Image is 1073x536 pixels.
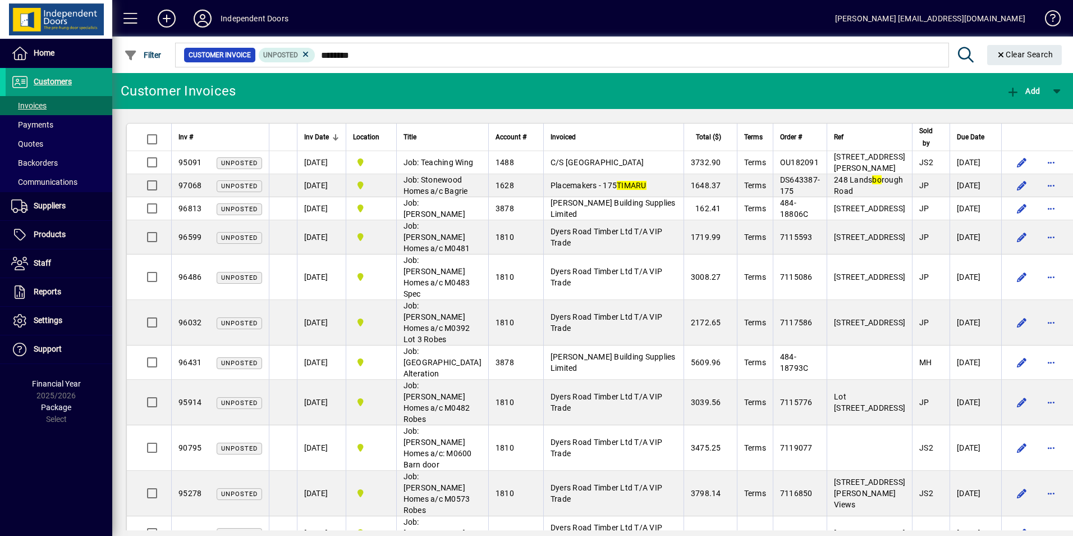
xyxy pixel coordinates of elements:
[919,204,929,213] span: JP
[1003,81,1043,101] button: Add
[919,358,932,367] span: MH
[178,489,201,498] span: 95278
[744,204,766,213] span: Terms
[1042,199,1060,217] button: More options
[11,120,53,129] span: Payments
[872,175,882,184] em: bo
[304,131,329,143] span: Inv Date
[297,151,346,174] td: [DATE]
[221,360,258,367] span: Unposted
[744,181,766,190] span: Terms
[496,489,514,498] span: 1810
[950,425,1001,471] td: [DATE]
[551,392,662,412] span: Dyers Road Timber Ltd T/A VIP Trade
[178,398,201,407] span: 95914
[780,352,809,373] span: 484-18793C
[353,231,389,243] span: Timaru
[185,8,221,29] button: Profile
[957,131,984,143] span: Due Date
[403,221,470,253] span: Job: [PERSON_NAME] Homes a/c M0481
[353,356,389,369] span: Timaru
[780,443,813,452] span: 7119077
[551,227,662,247] span: Dyers Road Timber Ltd T/A VIP Trade
[919,443,933,452] span: JS2
[297,380,346,425] td: [DATE]
[834,318,905,327] span: [STREET_ADDRESS]
[178,181,201,190] span: 97068
[178,233,201,242] span: 96599
[1006,87,1040,96] span: Add
[950,255,1001,300] td: [DATE]
[551,198,676,219] span: [PERSON_NAME] Building Supplies Limited
[221,490,258,498] span: Unposted
[780,272,813,281] span: 7115086
[919,489,933,498] span: JS2
[919,318,929,327] span: JP
[744,272,766,281] span: Terms
[744,443,766,452] span: Terms
[780,131,820,143] div: Order #
[834,131,905,143] div: Ref
[780,489,813,498] span: 7116850
[834,392,905,412] span: Lot [STREET_ADDRESS]
[297,174,346,197] td: [DATE]
[950,346,1001,380] td: [DATE]
[996,50,1053,59] span: Clear Search
[263,51,298,59] span: Unposted
[297,425,346,471] td: [DATE]
[221,445,258,452] span: Unposted
[124,51,162,60] span: Filter
[6,335,112,364] a: Support
[744,358,766,367] span: Terms
[834,152,905,172] span: [STREET_ADDRESS][PERSON_NAME]
[551,131,677,143] div: Invoiced
[403,198,465,219] span: Job: [PERSON_NAME]
[34,316,62,325] span: Settings
[551,267,662,287] span: Dyers Road Timber Ltd T/A VIP Trade
[1013,393,1031,411] button: Edit
[496,131,536,143] div: Account #
[950,197,1001,220] td: [DATE]
[617,181,646,190] em: TIMARU
[987,45,1062,65] button: Clear
[919,398,929,407] span: JP
[178,443,201,452] span: 90795
[34,201,66,210] span: Suppliers
[34,258,51,267] span: Staff
[1013,268,1031,286] button: Edit
[6,249,112,278] a: Staff
[403,426,472,469] span: Job: [PERSON_NAME] Homes a/c: M0600 Barn door
[496,358,514,367] span: 3878
[496,181,514,190] span: 1628
[1013,484,1031,502] button: Edit
[950,151,1001,174] td: [DATE]
[1013,314,1031,331] button: Edit
[1042,268,1060,286] button: More options
[6,115,112,134] a: Payments
[6,153,112,172] a: Backorders
[1013,199,1031,217] button: Edit
[834,131,843,143] span: Ref
[1013,176,1031,194] button: Edit
[353,131,379,143] span: Location
[34,344,62,353] span: Support
[403,131,482,143] div: Title
[684,255,737,300] td: 3008.27
[221,160,258,167] span: Unposted
[178,131,193,143] span: Inv #
[780,158,819,167] span: OU182091
[403,256,470,298] span: Job: [PERSON_NAME] Homes a/c M0483 Spec
[950,174,1001,197] td: [DATE]
[684,380,737,425] td: 3039.56
[6,278,112,306] a: Reports
[684,471,737,516] td: 3798.14
[34,48,54,57] span: Home
[834,175,903,196] span: 248 Lands rough Road
[744,398,766,407] span: Terms
[297,197,346,220] td: [DATE]
[744,318,766,327] span: Terms
[221,274,258,281] span: Unposted
[684,300,737,346] td: 2172.65
[297,255,346,300] td: [DATE]
[1042,228,1060,246] button: More options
